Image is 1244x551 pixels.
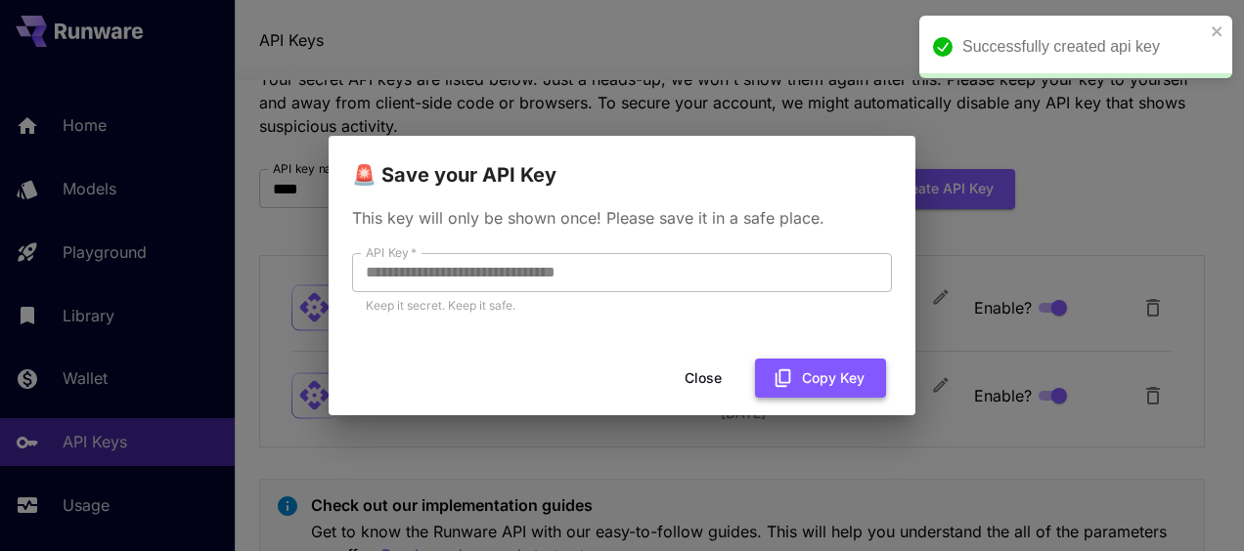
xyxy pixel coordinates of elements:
button: close [1211,23,1224,39]
p: Keep it secret. Keep it safe. [366,296,878,316]
p: This key will only be shown once! Please save it in a safe place. [352,206,892,230]
h2: 🚨 Save your API Key [329,136,915,191]
label: API Key [366,244,417,261]
button: Close [659,359,747,399]
button: Copy Key [755,359,886,399]
div: Successfully created api key [962,35,1205,59]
